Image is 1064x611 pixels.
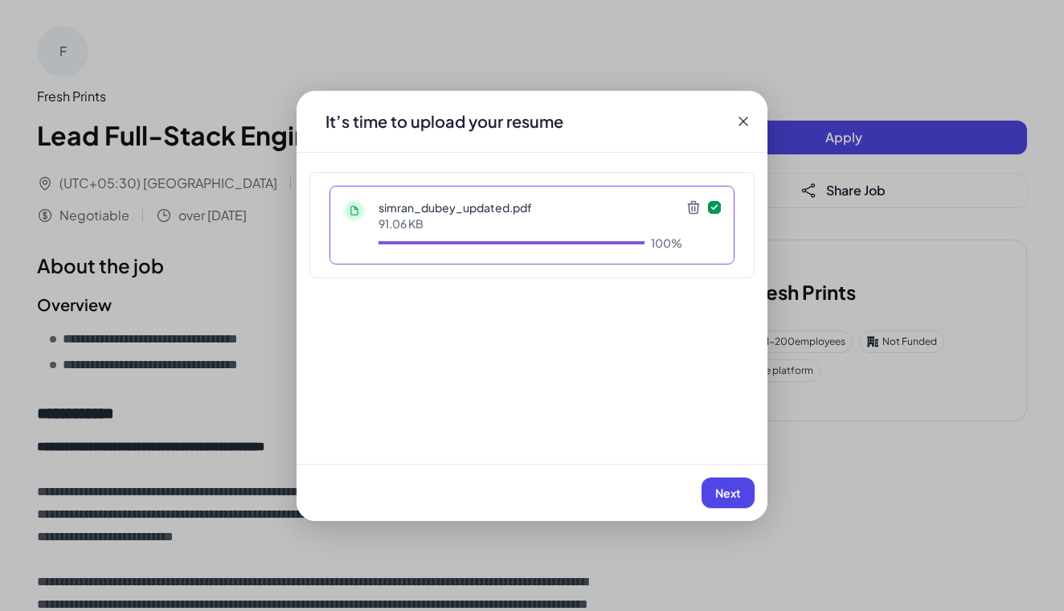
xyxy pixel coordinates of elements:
button: Next [702,478,755,508]
span: Next [715,486,741,500]
div: It’s time to upload your resume [313,110,576,133]
p: 91.06 KB [379,215,682,232]
div: 100% [651,235,682,251]
p: simran_dubey_updated.pdf [379,199,682,215]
